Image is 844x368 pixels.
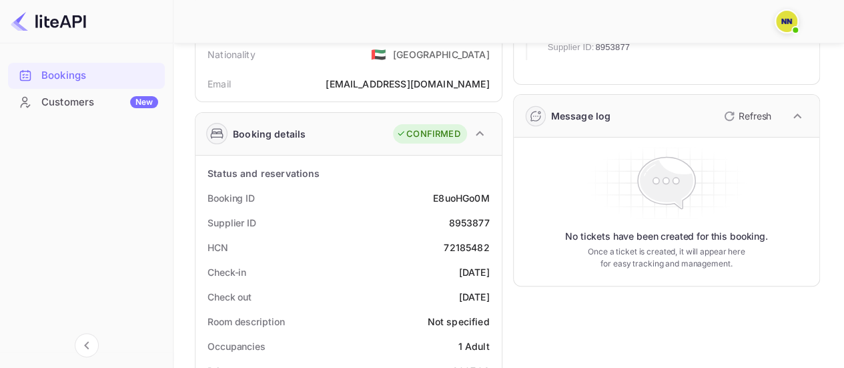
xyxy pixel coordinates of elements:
[716,106,777,127] button: Refresh
[458,339,489,353] div: 1 Adult
[396,128,460,141] div: CONFIRMED
[41,95,158,110] div: Customers
[444,240,489,254] div: 72185482
[8,89,165,116] div: CustomersNew
[207,191,255,205] div: Booking ID
[448,216,489,230] div: 8953877
[8,89,165,114] a: CustomersNew
[585,246,747,270] p: Once a ticket is created, it will appear here for easy tracking and management.
[548,41,594,54] span: Supplier ID:
[8,63,165,87] a: Bookings
[207,315,284,329] div: Room description
[207,339,266,353] div: Occupancies
[393,47,490,61] div: [GEOGRAPHIC_DATA]
[459,290,490,304] div: [DATE]
[8,63,165,89] div: Bookings
[428,315,490,329] div: Not specified
[207,166,320,180] div: Status and reservations
[41,68,158,83] div: Bookings
[551,109,611,123] div: Message log
[739,109,771,123] p: Refresh
[371,42,386,66] span: United States
[130,96,158,108] div: New
[207,47,256,61] div: Nationality
[11,11,86,32] img: LiteAPI logo
[207,265,246,279] div: Check-in
[75,333,99,357] button: Collapse navigation
[207,216,256,230] div: Supplier ID
[459,265,490,279] div: [DATE]
[207,77,231,91] div: Email
[207,240,228,254] div: HCN
[233,127,306,141] div: Booking details
[595,41,630,54] span: 8953877
[565,230,768,243] p: No tickets have been created for this booking.
[433,191,489,205] div: E8uoHGo0M
[776,11,797,32] img: N/A N/A
[326,77,489,91] div: [EMAIL_ADDRESS][DOMAIN_NAME]
[207,290,252,304] div: Check out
